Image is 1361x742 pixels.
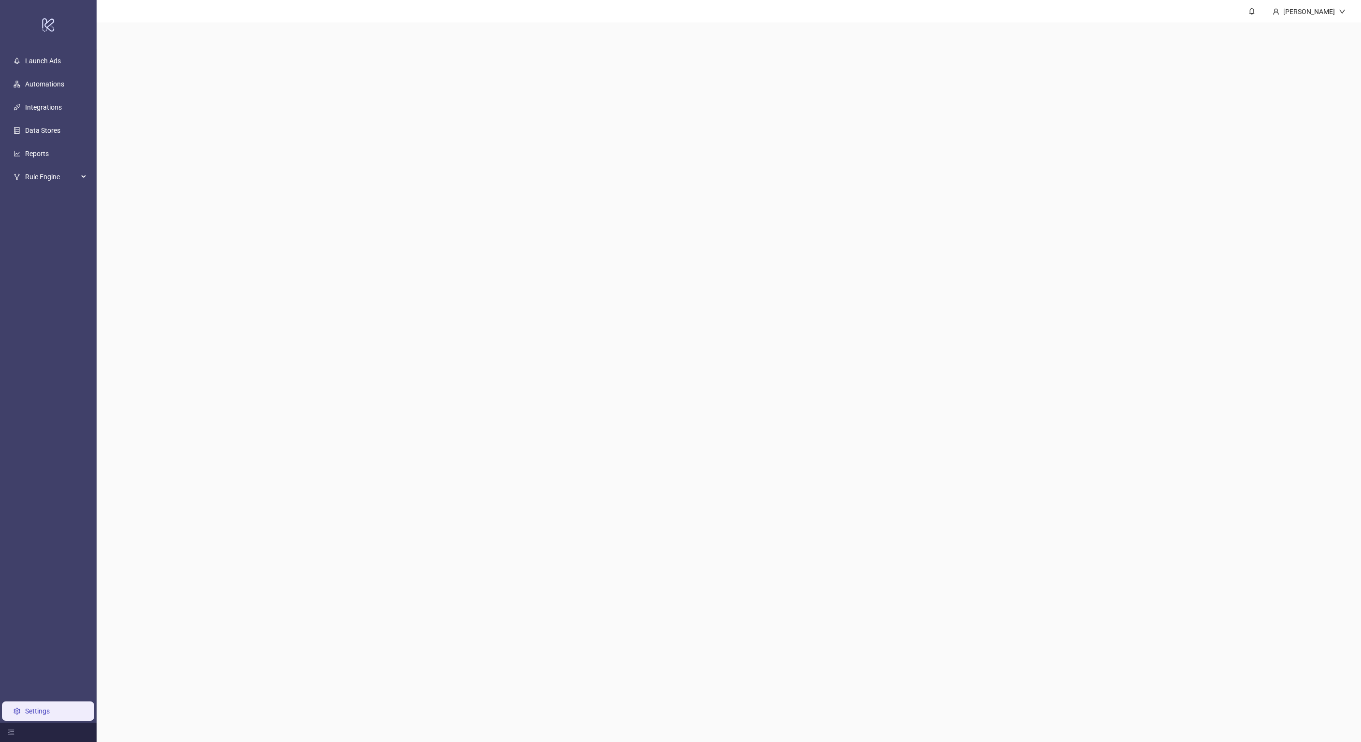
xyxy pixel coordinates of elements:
a: Launch Ads [25,57,61,65]
span: down [1339,8,1346,15]
span: user [1273,8,1279,15]
a: Reports [25,150,49,157]
span: fork [14,173,20,180]
span: menu-fold [8,729,14,736]
span: Rule Engine [25,167,78,186]
a: Settings [25,707,50,715]
a: Data Stores [25,127,60,134]
a: Integrations [25,103,62,111]
a: Automations [25,80,64,88]
div: [PERSON_NAME] [1279,6,1339,17]
span: bell [1248,8,1255,14]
